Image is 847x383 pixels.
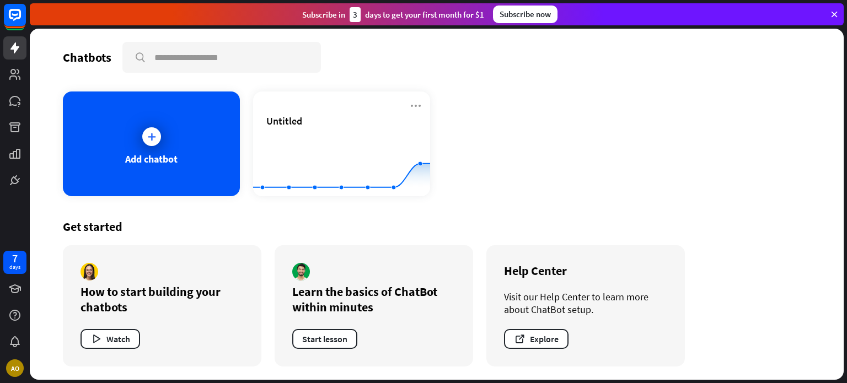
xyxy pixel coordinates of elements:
[9,4,42,37] button: Open LiveChat chat widget
[81,329,140,349] button: Watch
[63,219,811,234] div: Get started
[292,284,455,315] div: Learn the basics of ChatBot within minutes
[504,263,667,278] div: Help Center
[302,7,484,22] div: Subscribe in days to get your first month for $1
[3,251,26,274] a: 7 days
[12,253,18,263] div: 7
[9,263,20,271] div: days
[266,115,302,127] span: Untitled
[292,329,357,349] button: Start lesson
[81,284,244,315] div: How to start building your chatbots
[63,50,111,65] div: Chatbots
[6,359,24,377] div: AO
[125,153,178,165] div: Add chatbot
[292,263,310,280] img: author
[504,290,667,316] div: Visit our Help Center to learn more about ChatBot setup.
[350,7,361,22] div: 3
[493,6,557,23] div: Subscribe now
[504,329,569,349] button: Explore
[81,263,98,280] img: author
